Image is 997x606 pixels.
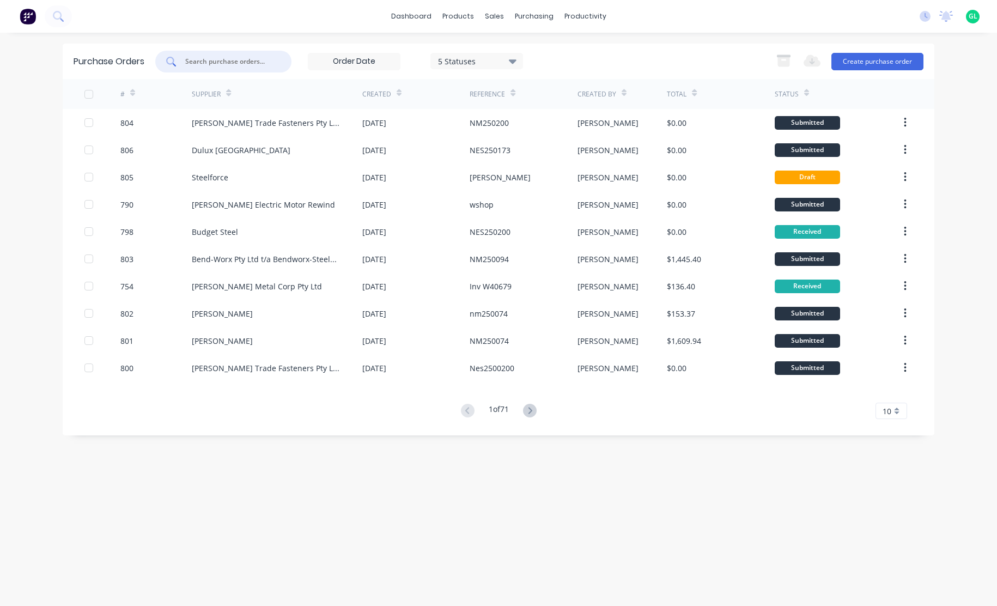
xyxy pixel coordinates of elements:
div: [PERSON_NAME] [577,199,639,210]
span: 10 [883,405,891,417]
div: [PERSON_NAME] Trade Fasteners Pty Ltd [192,117,341,129]
div: 805 [120,172,133,183]
div: [PERSON_NAME] Electric Motor Rewind [192,199,335,210]
div: Submitted [775,116,840,130]
div: [DATE] [362,335,386,347]
div: purchasing [509,8,559,25]
div: Submitted [775,361,840,375]
div: [PERSON_NAME] [192,335,253,347]
div: $0.00 [667,144,686,156]
div: 754 [120,281,133,292]
button: Create purchase order [831,53,923,70]
div: [PERSON_NAME] [577,226,639,238]
div: [PERSON_NAME] [577,281,639,292]
div: [DATE] [362,362,386,374]
div: [PERSON_NAME] [192,308,253,319]
div: Created [362,89,391,99]
div: 801 [120,335,133,347]
div: nm250074 [470,308,508,319]
div: 803 [120,253,133,265]
div: Reference [470,89,505,99]
div: Bend-Worx Pty Ltd t/a Bendworx-Steelpro [192,253,341,265]
div: Received [775,225,840,239]
div: $0.00 [667,362,686,374]
div: Submitted [775,334,840,348]
div: $0.00 [667,117,686,129]
div: $153.37 [667,308,695,319]
input: Order Date [308,53,400,70]
div: Supplier [192,89,221,99]
div: NM250200 [470,117,509,129]
img: Factory [20,8,36,25]
div: 798 [120,226,133,238]
div: [PERSON_NAME] [577,172,639,183]
div: $1,609.94 [667,335,701,347]
div: NM250094 [470,253,509,265]
div: 790 [120,199,133,210]
div: [PERSON_NAME] [577,117,639,129]
div: [PERSON_NAME] [577,144,639,156]
div: Submitted [775,198,840,211]
div: Budget Steel [192,226,238,238]
div: products [437,8,479,25]
div: sales [479,8,509,25]
div: [PERSON_NAME] [577,308,639,319]
div: [PERSON_NAME] Metal Corp Pty Ltd [192,281,322,292]
div: [DATE] [362,253,386,265]
div: Submitted [775,252,840,266]
div: 806 [120,144,133,156]
div: 802 [120,308,133,319]
a: dashboard [386,8,437,25]
div: [DATE] [362,144,386,156]
div: [PERSON_NAME] [577,335,639,347]
div: Steelforce [192,172,228,183]
div: NES250173 [470,144,510,156]
div: 5 Statuses [438,55,516,66]
div: [PERSON_NAME] [577,362,639,374]
div: $0.00 [667,172,686,183]
div: 800 [120,362,133,374]
div: Submitted [775,143,840,157]
div: Submitted [775,307,840,320]
div: Purchase Orders [74,55,144,68]
div: [DATE] [362,281,386,292]
div: Status [775,89,799,99]
div: Draft [775,171,840,184]
div: # [120,89,125,99]
div: $1,445.40 [667,253,701,265]
div: [DATE] [362,226,386,238]
div: productivity [559,8,612,25]
div: Inv W40679 [470,281,512,292]
div: [DATE] [362,308,386,319]
div: [PERSON_NAME] [470,172,531,183]
span: GL [969,11,977,21]
input: Search purchase orders... [184,56,275,67]
div: $0.00 [667,226,686,238]
div: [DATE] [362,199,386,210]
div: NES250200 [470,226,510,238]
div: 804 [120,117,133,129]
div: Created By [577,89,616,99]
div: NM250074 [470,335,509,347]
div: Dulux [GEOGRAPHIC_DATA] [192,144,290,156]
div: Nes2500200 [470,362,514,374]
div: $136.40 [667,281,695,292]
div: wshop [470,199,494,210]
div: Received [775,280,840,293]
div: [PERSON_NAME] Trade Fasteners Pty Ltd [192,362,341,374]
div: [DATE] [362,172,386,183]
div: [PERSON_NAME] [577,253,639,265]
div: [DATE] [362,117,386,129]
div: 1 of 71 [489,403,509,419]
div: $0.00 [667,199,686,210]
div: Total [667,89,686,99]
